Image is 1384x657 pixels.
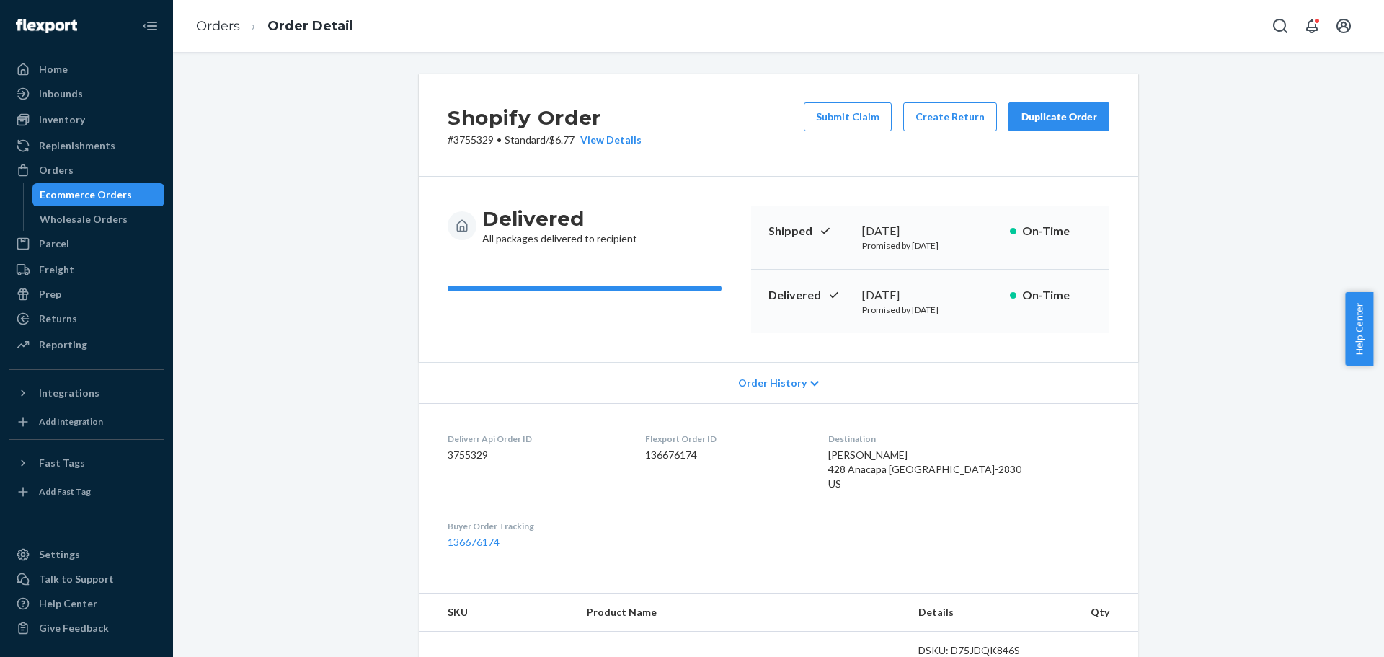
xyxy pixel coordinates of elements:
div: Prep [39,287,61,301]
div: [DATE] [862,223,998,239]
a: Inbounds [9,82,164,105]
a: Settings [9,543,164,566]
button: View Details [575,133,642,147]
div: Parcel [39,237,69,251]
div: [DATE] [862,287,998,304]
th: SKU [419,594,575,632]
div: Talk to Support [39,572,114,586]
a: Reporting [9,333,164,356]
dd: 3755329 [448,448,622,462]
a: Returns [9,307,164,330]
a: Freight [9,258,164,281]
p: Shipped [768,223,851,239]
button: Integrations [9,382,164,405]
span: Standard [505,133,546,146]
div: Orders [39,163,74,177]
div: Inventory [39,113,85,127]
div: Reporting [39,338,87,352]
p: Promised by [DATE] [862,304,998,316]
button: Help Center [1345,292,1373,366]
th: Qty [1065,594,1138,632]
div: Ecommerce Orders [40,188,132,202]
button: Open notifications [1297,12,1326,40]
p: On-Time [1022,223,1092,239]
p: # 3755329 / $6.77 [448,133,642,147]
div: All packages delivered to recipient [482,206,637,246]
div: Settings [39,547,80,562]
dt: Buyer Order Tracking [448,520,622,532]
p: On-Time [1022,287,1092,304]
a: Help Center [9,592,164,615]
a: Inventory [9,108,164,131]
span: Order History [738,376,807,390]
dt: Destination [828,433,1109,445]
div: Wholesale Orders [40,212,128,226]
button: Fast Tags [9,451,164,475]
ol: breadcrumbs [185,5,365,48]
a: Talk to Support [9,568,164,591]
div: Duplicate Order [1021,110,1097,124]
a: Prep [9,283,164,306]
a: Orders [9,159,164,182]
span: • [497,133,502,146]
div: Returns [39,312,77,326]
a: Wholesale Orders [32,208,165,231]
div: Add Fast Tag [39,485,91,498]
a: 136676174 [448,536,500,548]
button: Submit Claim [804,102,892,131]
button: Open account menu [1329,12,1358,40]
a: Order Detail [267,18,353,34]
h2: Shopify Order [448,102,642,133]
button: Close Navigation [136,12,164,40]
div: Freight [39,263,74,277]
a: Add Integration [9,410,164,433]
a: Ecommerce Orders [32,183,165,206]
div: Add Integration [39,415,103,428]
dt: Flexport Order ID [645,433,804,445]
h3: Delivered [482,206,637,232]
button: Give Feedback [9,617,164,640]
button: Duplicate Order [1008,102,1109,131]
button: Open Search Box [1266,12,1295,40]
a: Add Fast Tag [9,480,164,503]
dd: 136676174 [645,448,804,462]
a: Orders [196,18,240,34]
th: Product Name [575,594,907,632]
div: Replenishments [39,138,115,153]
a: Home [9,58,164,81]
div: Help Center [39,596,97,611]
p: Delivered [768,287,851,304]
div: Give Feedback [39,621,109,635]
a: Parcel [9,232,164,255]
p: Promised by [DATE] [862,239,998,252]
img: Flexport logo [16,19,77,33]
a: Replenishments [9,134,164,157]
span: [PERSON_NAME] 428 Anacapa [GEOGRAPHIC_DATA]-2830 US [828,449,1021,490]
div: Integrations [39,386,99,400]
th: Details [907,594,1065,632]
div: Inbounds [39,87,83,101]
dt: Deliverr Api Order ID [448,433,622,445]
div: Home [39,62,68,76]
button: Create Return [903,102,997,131]
div: Fast Tags [39,456,85,470]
